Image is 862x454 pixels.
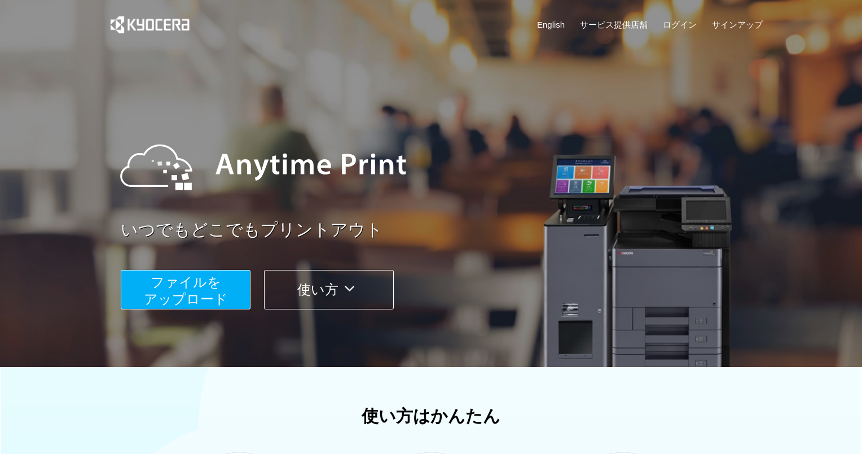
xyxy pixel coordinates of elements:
a: サインアップ [712,19,763,30]
button: 使い方 [264,270,394,309]
a: いつでもどこでもプリントアウト [121,218,769,242]
a: ログイン [663,19,697,30]
span: ファイルを ​​アップロード [144,274,228,307]
button: ファイルを​​アップロード [121,270,250,309]
a: English [537,19,565,30]
a: サービス提供店舗 [580,19,648,30]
